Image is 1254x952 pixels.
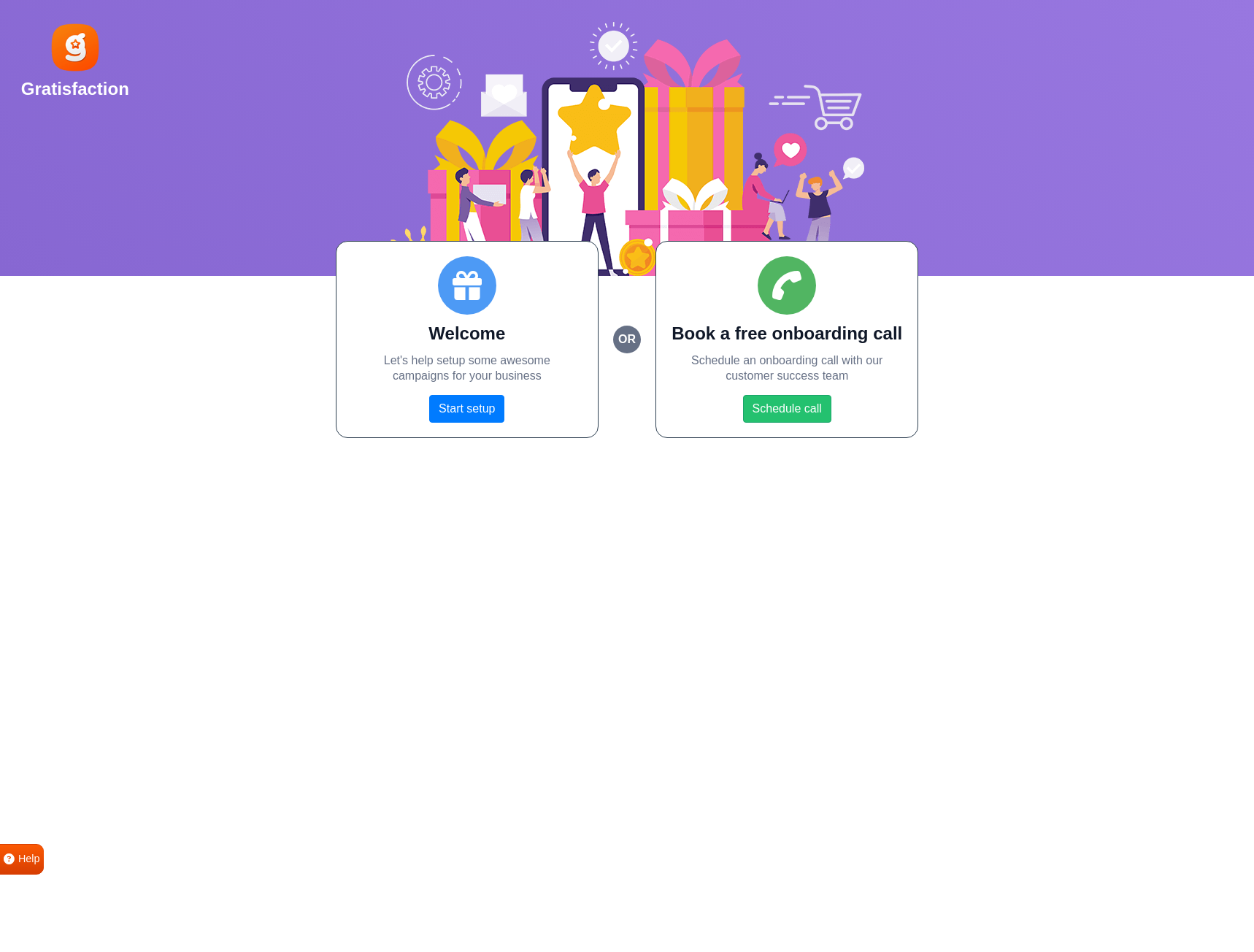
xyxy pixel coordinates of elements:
h2: Gratisfaction [21,79,129,100]
h2: Welcome [351,323,583,345]
a: Schedule call [743,395,831,423]
img: Social Boost [390,22,864,276]
span: Help [18,851,40,867]
p: Let's help setup some awesome campaigns for your business [351,353,583,384]
p: Schedule an onboarding call with our customer success team [671,353,903,384]
img: Gratisfaction [49,21,101,74]
a: Start setup [429,395,504,423]
h2: Book a free onboarding call [671,323,903,345]
small: or [613,326,641,353]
